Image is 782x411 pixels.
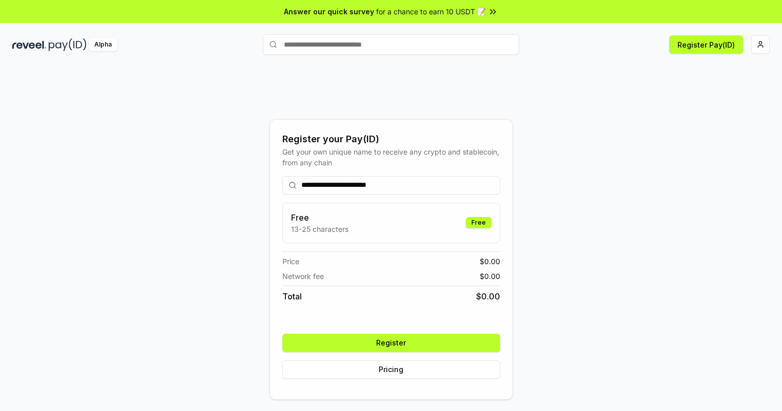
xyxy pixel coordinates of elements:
[282,146,500,168] div: Get your own unique name to receive any crypto and stablecoin, from any chain
[284,6,374,17] span: Answer our quick survey
[291,224,348,234] p: 13-25 characters
[49,38,87,51] img: pay_id
[282,334,500,352] button: Register
[12,38,47,51] img: reveel_dark
[480,271,500,282] span: $ 0.00
[282,360,500,379] button: Pricing
[466,217,491,228] div: Free
[291,211,348,224] h3: Free
[282,290,302,302] span: Total
[89,38,117,51] div: Alpha
[376,6,486,17] span: for a chance to earn 10 USDT 📝
[669,35,743,54] button: Register Pay(ID)
[282,256,299,267] span: Price
[480,256,500,267] span: $ 0.00
[282,271,324,282] span: Network fee
[476,290,500,302] span: $ 0.00
[282,132,500,146] div: Register your Pay(ID)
